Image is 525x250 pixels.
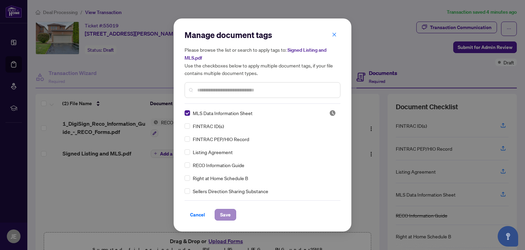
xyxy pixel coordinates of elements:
[193,187,268,195] span: Sellers Direction Sharing Substance
[185,46,340,77] h5: Please browse the list or search to apply tags to: Use the checkboxes below to apply multiple doc...
[190,209,205,220] span: Cancel
[193,122,224,130] span: FINTRAC ID(s)
[329,110,336,116] img: status
[193,135,249,143] span: FINTRAC PEP/HIO Record
[498,226,518,247] button: Open asap
[220,209,231,220] span: Save
[215,209,236,221] button: Save
[193,161,244,169] span: RECO Information Guide
[193,174,248,182] span: Right at Home Schedule B
[329,110,336,116] span: Pending Review
[332,32,337,37] span: close
[193,109,253,117] span: MLS Data Information Sheet
[185,29,340,40] h2: Manage document tags
[193,148,233,156] span: Listing Agreement
[185,209,211,221] button: Cancel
